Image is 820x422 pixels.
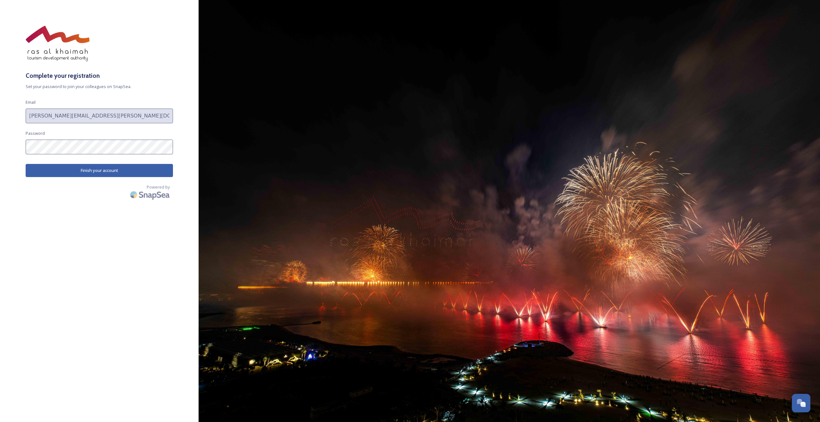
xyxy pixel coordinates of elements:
[792,394,810,412] button: Open Chat
[26,26,90,61] img: raktda_eng_new-stacked-logo_rgb.png
[26,99,36,105] span: Email
[26,130,45,136] span: Password
[26,84,173,90] span: Set your password to join your colleagues on SnapSea.
[147,184,170,190] span: Powered by
[26,164,173,177] button: Finish your account
[128,187,173,202] img: SnapSea Logo
[26,71,173,80] h3: Complete your registration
